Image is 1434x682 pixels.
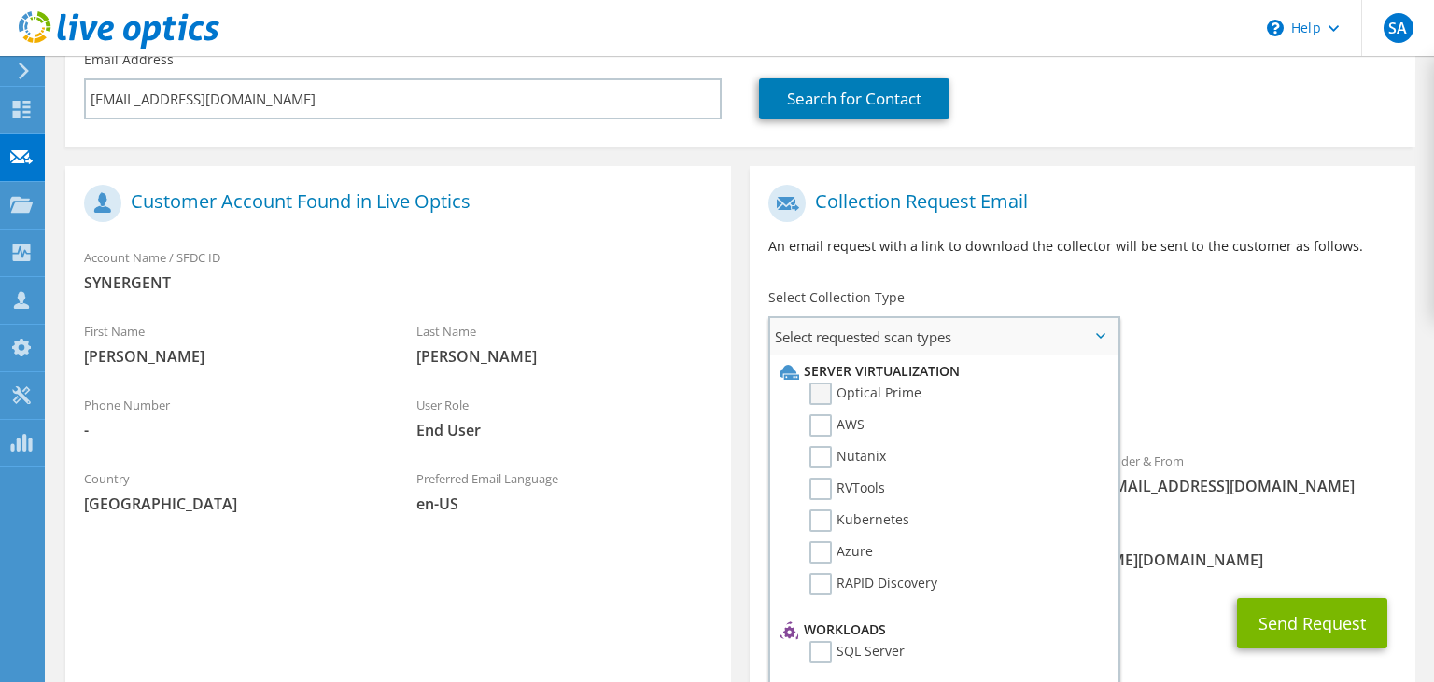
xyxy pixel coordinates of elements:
[809,541,873,564] label: Azure
[65,238,731,302] div: Account Name / SFDC ID
[65,312,398,376] div: First Name
[65,385,398,450] div: Phone Number
[1384,13,1413,43] span: SA
[775,360,1108,383] li: Server Virtualization
[65,459,398,523] div: Country
[809,414,865,437] label: AWS
[809,641,905,663] label: SQL Server
[416,420,711,440] span: End User
[775,619,1108,641] li: Workloads
[809,383,921,405] label: Optical Prime
[84,346,379,367] span: [PERSON_NAME]
[809,509,909,532] label: Kubernetes
[759,78,949,119] a: Search for Contact
[1101,476,1396,496] span: [EMAIL_ADDRESS][DOMAIN_NAME]
[809,573,937,595] label: RAPID Discovery
[1267,20,1284,36] svg: \n
[809,446,886,468] label: Nutanix
[809,478,885,500] label: RVTools
[750,441,1082,506] div: To
[398,312,730,376] div: Last Name
[84,494,379,514] span: [GEOGRAPHIC_DATA]
[768,288,905,307] label: Select Collection Type
[750,515,1415,579] div: CC & Reply To
[750,363,1415,432] div: Requested Collections
[398,459,730,523] div: Preferred Email Language
[84,185,703,222] h1: Customer Account Found in Live Optics
[1082,441,1414,506] div: Sender & From
[770,318,1118,355] span: Select requested scan types
[768,185,1387,222] h1: Collection Request Email
[1237,598,1387,648] button: Send Request
[416,346,711,367] span: [PERSON_NAME]
[416,494,711,514] span: en-US
[84,272,712,293] span: SYNERGENT
[398,385,730,450] div: User Role
[84,420,379,440] span: -
[768,236,1397,257] p: An email request with a link to download the collector will be sent to the customer as follows.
